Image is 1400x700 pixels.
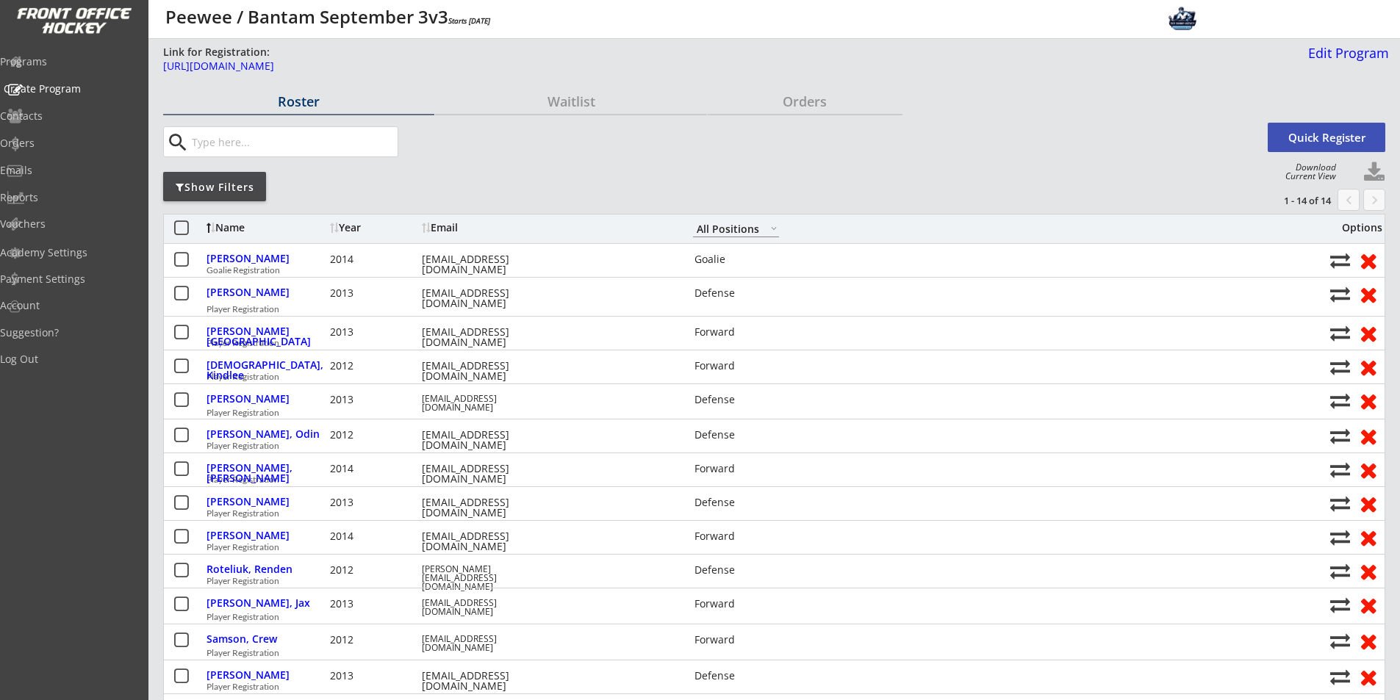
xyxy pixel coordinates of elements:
[1330,250,1350,270] button: Move player
[330,288,418,298] div: 2013
[1354,492,1382,515] button: Remove from roster (no refund)
[1330,284,1350,304] button: Move player
[1302,46,1389,72] a: Edit Program
[1354,665,1382,688] button: Remove from roster (no refund)
[422,671,554,691] div: [EMAIL_ADDRESS][DOMAIN_NAME]
[207,339,1322,347] div: Player Registration
[330,361,418,371] div: 2012
[207,475,1322,484] div: Player Registration
[694,565,780,575] div: Defense
[207,530,326,541] div: [PERSON_NAME]
[4,84,136,94] div: Create Program
[330,599,418,609] div: 2013
[163,61,904,79] a: [URL][DOMAIN_NAME]
[1268,123,1385,152] button: Quick Register
[422,254,554,275] div: [EMAIL_ADDRESS][DOMAIN_NAME]
[1330,391,1350,411] button: Move player
[207,360,326,380] div: [DEMOGRAPHIC_DATA], Kindlee
[694,531,780,541] div: Forward
[1338,189,1360,211] button: chevron_left
[330,223,418,233] div: Year
[1354,389,1382,412] button: Remove from roster (no refund)
[207,441,1322,450] div: Player Registration
[694,288,780,298] div: Defense
[422,635,554,652] div: [EMAIL_ADDRESS][DOMAIN_NAME]
[1330,527,1350,547] button: Move player
[694,635,780,645] div: Forward
[1302,46,1389,59] div: Edit Program
[207,372,1322,381] div: Player Registration
[207,223,326,233] div: Name
[1278,163,1336,181] div: Download Current View
[207,509,1322,518] div: Player Registration
[694,671,780,681] div: Defense
[165,131,190,154] button: search
[1363,162,1385,184] button: Click to download full roster. Your browser settings may try to block it, check your security set...
[330,430,418,440] div: 2012
[694,394,780,405] div: Defense
[207,682,1322,691] div: Player Registration
[207,598,326,608] div: [PERSON_NAME], Jax
[422,361,554,381] div: [EMAIL_ADDRESS][DOMAIN_NAME]
[1330,426,1350,446] button: Move player
[207,670,326,680] div: [PERSON_NAME]
[1354,593,1382,616] button: Remove from roster (no refund)
[422,599,554,616] div: [EMAIL_ADDRESS][DOMAIN_NAME]
[422,430,554,450] div: [EMAIL_ADDRESS][DOMAIN_NAME]
[207,326,326,347] div: [PERSON_NAME][GEOGRAPHIC_DATA]
[694,254,780,264] div: Goalie
[1354,458,1382,481] button: Remove from roster (no refund)
[330,531,418,541] div: 2014
[207,577,1322,585] div: Player Registration
[1330,357,1350,377] button: Move player
[1354,629,1382,652] button: Remove from roster (no refund)
[207,394,326,404] div: [PERSON_NAME]
[435,95,706,108] div: Waitlist
[207,613,1322,621] div: Player Registration
[1354,425,1382,447] button: Remove from roster (no refund)
[163,180,266,195] div: Show Filters
[330,635,418,645] div: 2012
[207,408,1322,417] div: Player Registration
[207,429,326,439] div: [PERSON_NAME], Odin
[207,463,326,483] div: [PERSON_NAME], [PERSON_NAME]
[163,45,272,59] div: Link for Registration:
[694,327,780,337] div: Forward
[694,430,780,440] div: Defense
[694,599,780,609] div: Forward
[207,287,326,297] div: [PERSON_NAME]
[330,497,418,508] div: 2013
[422,223,554,233] div: Email
[207,634,326,644] div: Samson, Crew
[1363,189,1385,211] button: keyboard_arrow_right
[330,394,418,405] div: 2013
[1330,595,1350,615] button: Move player
[1330,667,1350,687] button: Move player
[694,497,780,508] div: Defense
[207,543,1322,552] div: Player Registration
[1354,249,1382,272] button: Remove from roster (no refund)
[1354,322,1382,344] button: Remove from roster (no refund)
[422,565,554,591] div: [PERSON_NAME][EMAIL_ADDRESS][DOMAIN_NAME]
[1354,356,1382,378] button: Remove from roster (no refund)
[189,127,398,156] input: Type here...
[694,361,780,371] div: Forward
[422,288,554,308] div: [EMAIL_ADDRESS][DOMAIN_NAME]
[330,327,418,337] div: 2013
[422,327,554,347] div: [EMAIL_ADDRESS][DOMAIN_NAME]
[422,463,554,484] div: [EMAIL_ADDRESS][DOMAIN_NAME]
[1330,631,1350,651] button: Move player
[1330,460,1350,480] button: Move player
[1254,194,1331,207] div: 1 - 14 of 14
[1330,494,1350,513] button: Move player
[163,95,434,108] div: Roster
[330,671,418,681] div: 2013
[207,253,326,264] div: [PERSON_NAME]
[708,95,902,108] div: Orders
[207,564,326,574] div: Roteliuk, Renden
[207,266,1322,275] div: Goalie Registration
[694,463,780,474] div: Forward
[1330,223,1382,233] div: Options
[1354,526,1382,549] button: Remove from roster (no refund)
[207,497,326,507] div: [PERSON_NAME]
